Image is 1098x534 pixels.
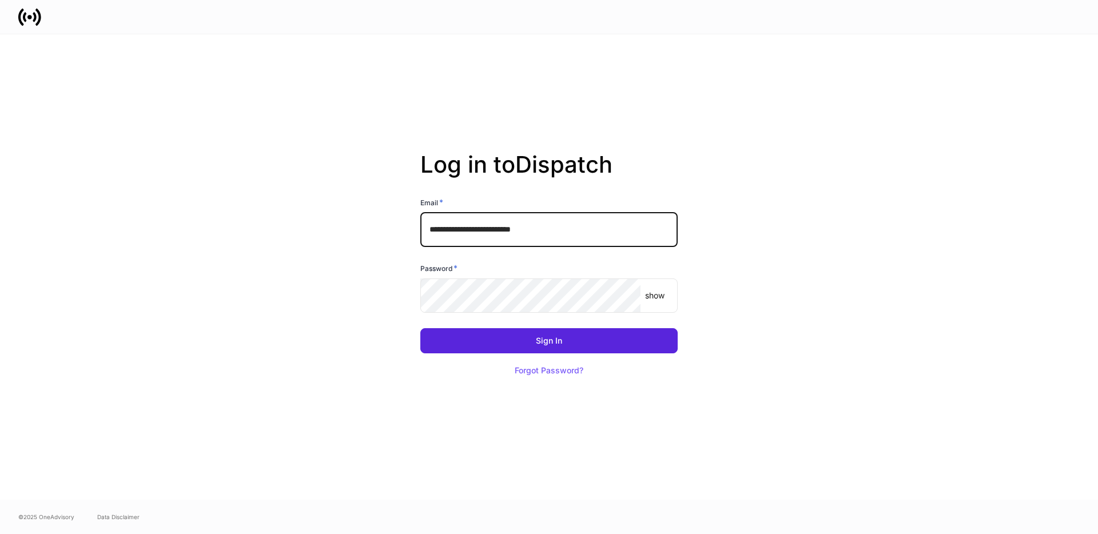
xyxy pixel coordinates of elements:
h6: Password [420,262,457,274]
div: Forgot Password? [515,366,583,374]
button: Forgot Password? [500,358,598,383]
button: Sign In [420,328,678,353]
span: © 2025 OneAdvisory [18,512,74,521]
div: Sign In [536,337,562,345]
h2: Log in to Dispatch [420,151,678,197]
p: show [645,290,665,301]
a: Data Disclaimer [97,512,140,521]
h6: Email [420,197,443,208]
